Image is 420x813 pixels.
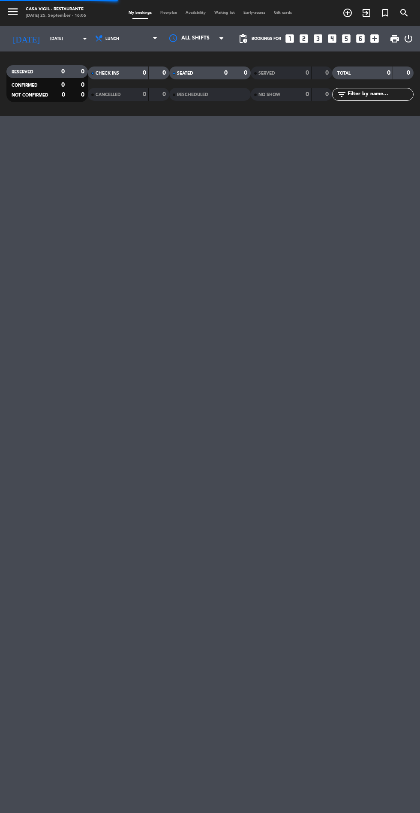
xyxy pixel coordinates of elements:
[298,33,309,44] i: looks_two
[327,33,338,44] i: looks_4
[96,71,119,76] span: CHECK INS
[252,36,281,41] span: Bookings for
[177,93,208,97] span: RESCHEDULED
[270,11,296,15] span: Gift cards
[105,36,119,41] span: Lunch
[407,70,412,76] strong: 0
[369,33,380,44] i: add_box
[341,33,352,44] i: looks_5
[81,69,86,75] strong: 0
[239,11,270,15] span: Early-access
[61,82,65,88] strong: 0
[238,33,248,44] span: pending_actions
[325,91,330,97] strong: 0
[224,70,228,76] strong: 0
[403,33,414,44] i: power_settings_new
[6,5,19,18] i: menu
[26,6,86,13] div: Casa Vigil - Restaurante
[336,89,347,100] i: filter_list
[62,92,65,98] strong: 0
[12,93,48,97] span: NOT CONFIRMED
[6,5,19,20] button: menu
[124,11,156,15] span: My bookings
[81,92,86,98] strong: 0
[156,11,181,15] span: Floorplan
[399,8,409,18] i: search
[337,71,351,76] span: TOTAL
[325,70,330,76] strong: 0
[258,93,280,97] span: NO SHOW
[403,26,414,51] div: LOG OUT
[181,11,210,15] span: Availability
[80,33,90,44] i: arrow_drop_down
[210,11,239,15] span: Waiting list
[306,70,309,76] strong: 0
[284,33,295,44] i: looks_one
[26,13,86,19] div: [DATE] 25. September - 16:06
[61,69,65,75] strong: 0
[12,83,38,88] span: CONFIRMED
[244,70,249,76] strong: 0
[162,70,168,76] strong: 0
[143,91,146,97] strong: 0
[6,30,46,47] i: [DATE]
[361,8,372,18] i: exit_to_app
[258,71,275,76] span: SERVED
[355,33,366,44] i: looks_6
[342,8,353,18] i: add_circle_outline
[306,91,309,97] strong: 0
[177,71,193,76] span: SEATED
[387,70,390,76] strong: 0
[12,70,33,74] span: RESERVED
[81,82,86,88] strong: 0
[162,91,168,97] strong: 0
[390,33,400,44] span: print
[312,33,324,44] i: looks_3
[143,70,146,76] strong: 0
[380,8,390,18] i: turned_in_not
[347,90,413,99] input: Filter by name...
[96,93,121,97] span: CANCELLED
